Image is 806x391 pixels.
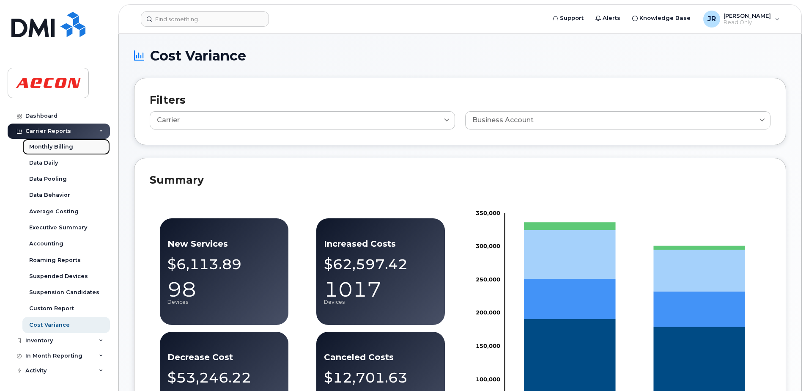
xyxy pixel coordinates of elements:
[324,352,437,362] p: Canceled Costs
[524,279,745,327] g: Decrease Cost
[324,239,437,249] p: Increased Costs
[150,94,770,106] h2: Filters
[476,375,500,382] tspan: 100,000
[324,299,437,305] p: Devices
[476,242,500,249] tspan: 300,000
[524,230,745,292] g: Increase Cost
[167,370,281,385] p: $53,246.22
[472,116,534,125] span: Business Account
[167,239,281,249] p: New Services
[167,277,196,302] a: 98
[167,299,281,305] p: Devices
[476,342,500,349] tspan: 150,000
[150,173,770,186] h2: Summary
[324,370,437,385] p: $12,701.63
[150,111,455,129] a: Carrier
[167,352,281,362] p: Decrease Cost
[157,116,180,125] span: Carrier
[324,277,381,302] a: 1017
[167,256,281,272] p: $6,113.89
[324,256,437,272] p: $62,597.42
[150,50,246,62] span: Cost Variance
[476,276,500,283] tspan: 250,000
[476,209,500,216] tspan: 350,000
[524,222,745,250] g: New Services
[465,111,770,129] a: Business Account
[476,309,500,316] tspan: 200,000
